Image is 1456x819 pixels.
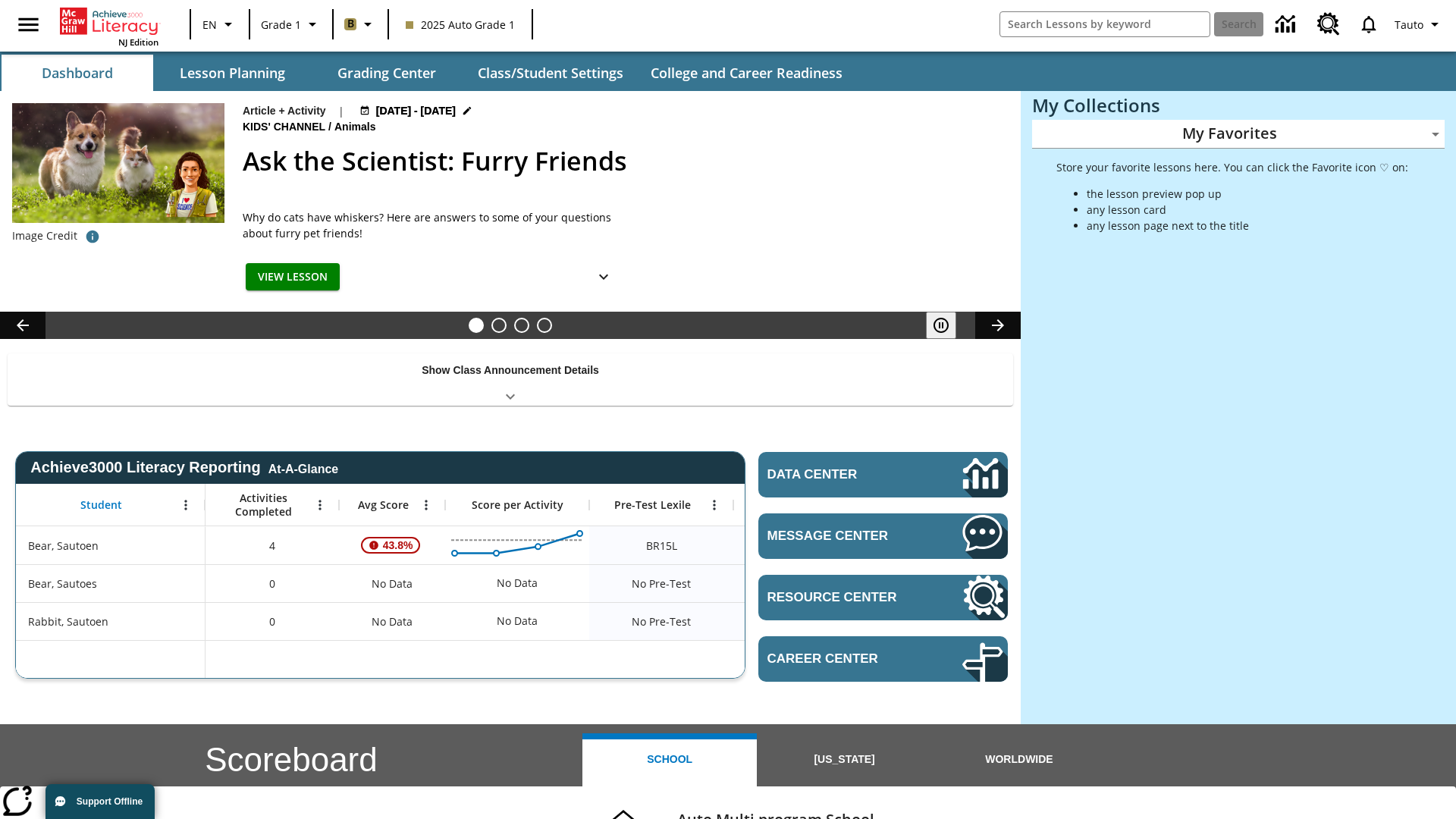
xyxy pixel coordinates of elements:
[926,312,956,339] button: Pause
[757,733,931,786] button: [US_STATE]
[364,568,420,599] span: No Data
[514,318,529,333] button: Slide 3 Pre-release lesson
[246,263,340,291] button: View Lesson
[733,526,877,564] div: 10 Lexile, ER, Based on the Lexile Reading measure, student is an Emerging Reader (ER) and will h...
[415,494,438,516] button: Open Menu
[347,14,354,33] span: B
[30,459,338,476] span: Achieve3000 Literacy Reporting
[328,121,331,133] span: /
[582,733,757,786] button: School
[339,602,445,640] div: No Data, Rabbit, Sautoen
[758,452,1008,497] a: Data Center
[632,576,691,591] span: No Pre-Test, Bear, Sautoes
[269,613,275,629] span: 0
[767,651,917,667] span: Career Center
[269,538,275,554] span: 4
[1395,17,1423,33] span: Tauto
[196,11,244,38] button: Language: EN, Select a language
[489,568,545,598] div: No Data, Bear, Sautoes
[60,5,158,48] div: Home
[206,602,339,640] div: 0, Rabbit, Sautoen
[356,103,476,119] button: Jul 11 - Oct 31 Choose Dates
[338,103,344,119] span: |
[537,318,552,333] button: Slide 4 Remembering Justice O'Connor
[1308,4,1349,45] a: Resource Center, Will open in new tab
[8,353,1013,406] div: Show Class Announcement Details
[1087,202,1408,218] li: any lesson card
[243,119,328,136] span: Kids' Channel
[77,223,108,250] button: Credit: background: Nataba/iStock/Getty Images Plus inset: Janos Jantner
[758,513,1008,559] a: Message Center
[422,362,599,378] p: Show Class Announcement Details
[269,576,275,591] span: 0
[339,526,445,564] div: , 43.8%, Attention! This student's Average First Try Score of 43.8% is below 65%, Bear, Sautoen
[28,613,108,629] span: Rabbit, Sautoen
[156,55,308,91] button: Lesson Planning
[1056,159,1408,175] p: Store your favorite lessons here. You can click the Favorite icon ♡ on:
[202,17,217,33] span: EN
[614,498,691,512] span: Pre-Test Lexile
[588,263,619,291] button: Show Details
[975,312,1021,339] button: Lesson carousel, Next
[213,491,313,519] span: Activities Completed
[703,494,726,516] button: Open Menu
[1087,218,1408,234] li: any lesson page next to the title
[472,498,563,512] span: Score per Activity
[364,606,420,637] span: No Data
[639,55,855,91] button: College and Career Readiness
[1000,12,1210,36] input: search field
[491,318,507,333] button: Slide 2 Cars of the Future?
[243,142,1003,180] h2: Ask the Scientist: Furry Friends
[45,784,155,819] button: Support Offline
[2,55,153,91] button: Dashboard
[632,613,691,629] span: No Pre-Test, Rabbit, Sautoen
[1389,11,1450,38] button: Profile/Settings
[926,312,971,339] div: Pause
[377,532,419,559] span: 43.8%
[767,590,917,605] span: Resource Center
[206,564,339,602] div: 0, Bear, Sautoes
[6,2,51,47] button: Open side menu
[77,796,143,807] span: Support Offline
[767,529,917,544] span: Message Center
[733,564,877,602] div: No Data, Bear, Sautoes
[255,11,328,38] button: Grade: Grade 1, Select a grade
[1032,120,1445,149] div: My Favorites
[646,538,677,554] span: Beginning reader 15 Lexile, Bear, Sautoen
[406,17,515,33] span: 2025 Auto Grade 1
[1032,95,1445,116] h3: My Collections
[268,460,338,476] div: At-A-Glance
[28,576,97,591] span: Bear, Sautoes
[206,526,339,564] div: 4, Bear, Sautoen
[80,498,122,512] span: Student
[309,494,331,516] button: Open Menu
[338,11,383,38] button: Boost Class color is light brown. Change class color
[174,494,197,516] button: Open Menu
[932,733,1106,786] button: Worldwide
[12,103,224,223] img: Avatar of the scientist with a cat and dog standing in a grassy field in the background
[334,119,378,136] span: Animals
[489,606,545,636] div: No Data, Rabbit, Sautoen
[733,602,877,640] div: No Data, Rabbit, Sautoen
[1266,4,1308,45] a: Data Center
[1087,186,1408,202] li: the lesson preview pop up
[758,636,1008,682] a: Career Center
[758,575,1008,620] a: Resource Center, Will open in new tab
[466,55,635,91] button: Class/Student Settings
[261,17,301,33] span: Grade 1
[1349,5,1389,44] a: Notifications
[376,103,456,119] span: [DATE] - [DATE]
[60,6,158,36] a: Home
[311,55,463,91] button: Grading Center
[28,538,99,554] span: Bear, Sautoen
[469,318,484,333] button: Slide 1 Ask the Scientist: Furry Friends
[358,498,409,512] span: Avg Score
[243,209,622,241] div: Why do cats have whiskers? Here are answers to some of your questions about furry pet friends!
[118,36,158,48] span: NJ Edition
[767,467,911,482] span: Data Center
[339,564,445,602] div: No Data, Bear, Sautoes
[12,228,77,243] p: Image Credit
[243,103,326,119] p: Article + Activity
